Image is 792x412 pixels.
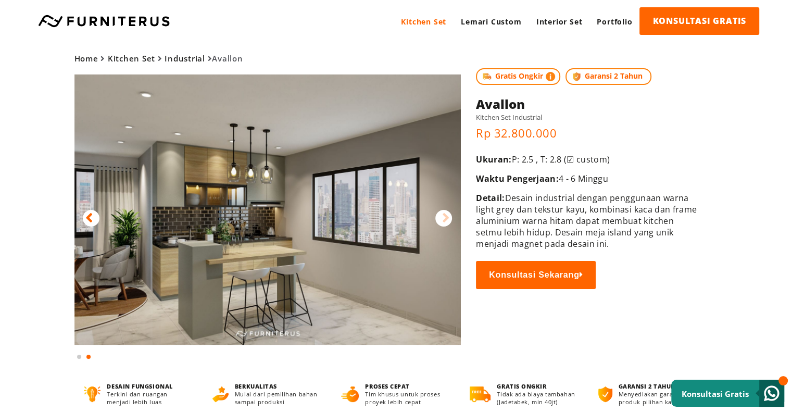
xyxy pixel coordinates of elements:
[476,192,505,204] span: Detail:
[476,113,701,122] h5: Kitchen Set Industrial
[639,7,759,35] a: KONSULTASI GRATIS
[546,71,555,82] img: info-colored.png
[571,71,582,82] img: protect.png
[497,390,579,406] p: Tidak ada biaya tambahan (Jadetabek, min 40jt)
[565,68,651,85] span: Garansi 2 Tahun
[476,261,596,289] button: Konsultasi Sekarang
[454,7,529,36] a: Lemari Custom
[107,390,193,406] p: Terkini dan ruangan menjadi lebih luas
[619,382,708,390] h4: GARANSI 2 TAHUN
[682,389,749,399] small: Konsultasi Gratis
[341,386,359,402] img: proses-cepat.png
[107,382,193,390] h4: DESAIN FUNGSIONAL
[476,68,560,85] span: Gratis Ongkir
[84,386,101,402] img: desain-fungsional.png
[74,74,461,345] img: Avallon Kitchen Set Industrial by Furniterus
[476,173,559,184] span: Waktu Pengerjaan:
[365,382,450,390] h4: PROSES CEPAT
[476,192,701,249] p: Desain industrial dengan penggunaan warna light grey dan tekstur kayu, kombinasi kaca dan frame a...
[529,7,590,36] a: Interior Set
[671,380,784,407] a: Konsultasi Gratis
[235,382,322,390] h4: BERKUALITAS
[619,390,708,406] p: Menyediakan garansi untuk produk pilihan kamu
[589,7,639,36] a: Portfolio
[476,154,511,165] span: Ukuran:
[365,390,450,406] p: Tim khusus untuk proses proyek lebih cepat
[476,154,701,165] p: P: 2.5 , T: 2.8 (☑ custom)
[74,53,98,64] a: Home
[108,53,155,64] a: Kitchen Set
[394,7,454,36] a: Kitchen Set
[476,95,701,113] h1: Avallon
[497,382,579,390] h4: GRATIS ONGKIR
[481,71,493,82] img: shipping.jpg
[476,125,701,141] p: Rp 32.800.000
[476,173,701,184] p: 4 - 6 Minggu
[598,386,612,402] img: bergaransi.png
[165,53,205,64] a: Industrial
[235,390,322,406] p: Mulai dari pemilihan bahan sampai produksi
[470,386,491,402] img: gratis-ongkir.png
[212,386,229,402] img: berkualitas.png
[74,53,243,64] span: Avallon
